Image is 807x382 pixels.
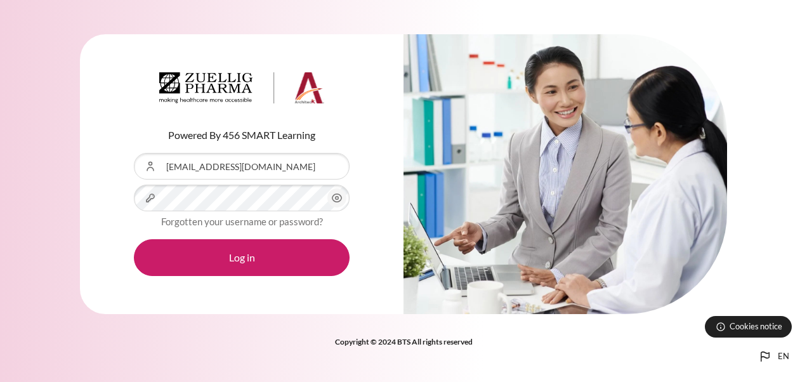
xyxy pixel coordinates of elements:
[752,344,794,369] button: Languages
[134,153,350,180] input: Username or Email Address
[159,72,324,104] img: Architeck
[335,337,473,346] strong: Copyright © 2024 BTS All rights reserved
[778,350,789,363] span: en
[730,320,782,333] span: Cookies notice
[161,216,323,227] a: Forgotten your username or password?
[134,239,350,276] button: Log in
[159,72,324,109] a: Architeck
[705,316,792,338] button: Cookies notice
[134,128,350,143] p: Powered By 456 SMART Learning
